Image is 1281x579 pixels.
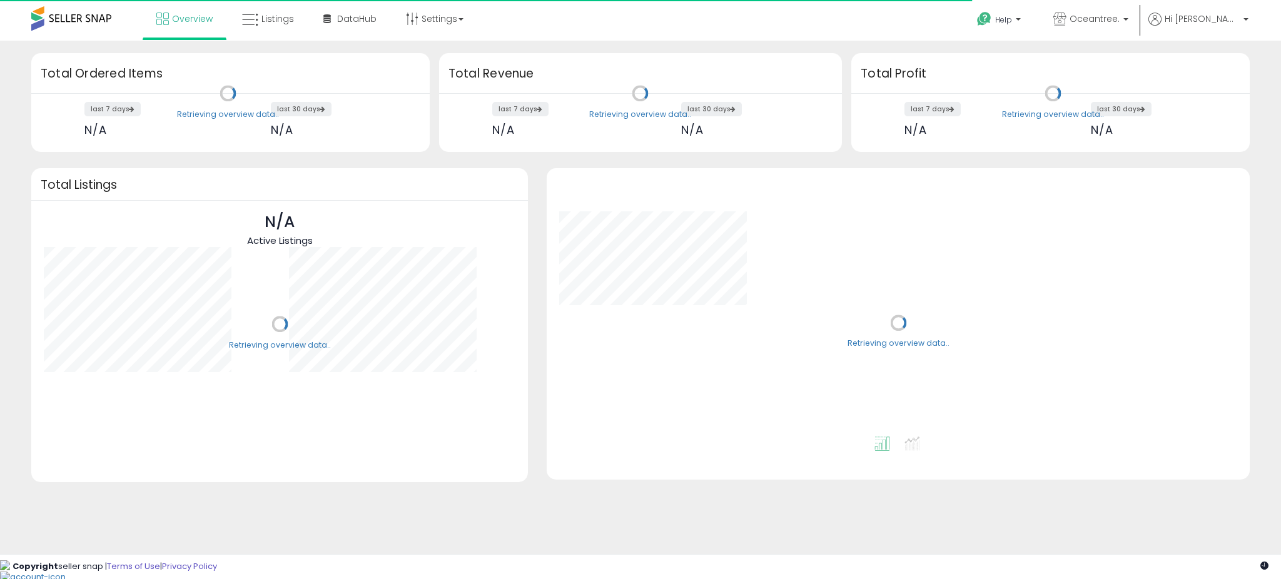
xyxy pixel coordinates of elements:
i: Get Help [976,11,992,27]
span: Listings [261,13,294,25]
div: Retrieving overview data.. [177,109,279,120]
a: Help [967,2,1033,41]
span: Hi [PERSON_NAME] [1165,13,1240,25]
span: DataHub [337,13,377,25]
span: Help [995,14,1012,25]
div: Retrieving overview data.. [589,109,691,120]
div: Retrieving overview data.. [848,338,949,350]
a: Hi [PERSON_NAME] [1148,13,1248,41]
div: Retrieving overview data.. [1002,109,1104,120]
div: Retrieving overview data.. [229,340,331,351]
span: Overview [172,13,213,25]
span: Oceantree. [1070,13,1120,25]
